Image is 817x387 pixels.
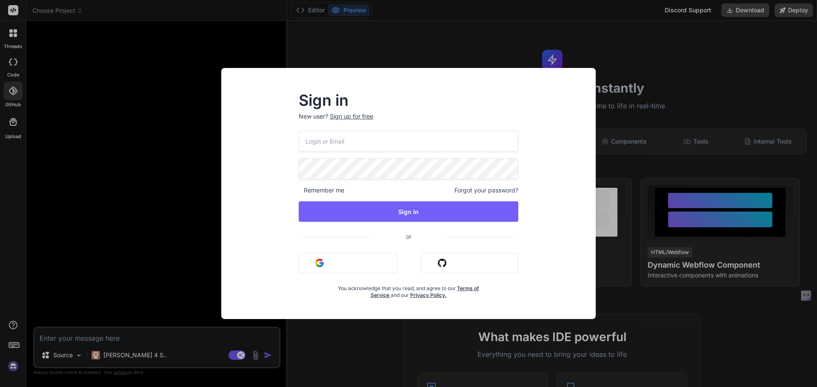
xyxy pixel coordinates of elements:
[299,112,518,131] p: New user?
[299,201,518,222] button: Sign In
[335,280,482,299] div: You acknowledge that you read, and agree to our and our
[372,226,446,247] span: or
[371,285,480,298] a: Terms of Service
[299,131,518,152] input: Login or Email
[299,186,344,195] span: Remember me
[438,259,446,267] img: github
[421,253,518,273] button: Sign in with Github
[454,186,518,195] span: Forgot your password?
[299,253,397,273] button: Sign in with Google
[330,112,373,121] div: Sign up for free
[315,259,324,267] img: google
[410,292,447,298] a: Privacy Policy.
[299,93,518,107] h2: Sign in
